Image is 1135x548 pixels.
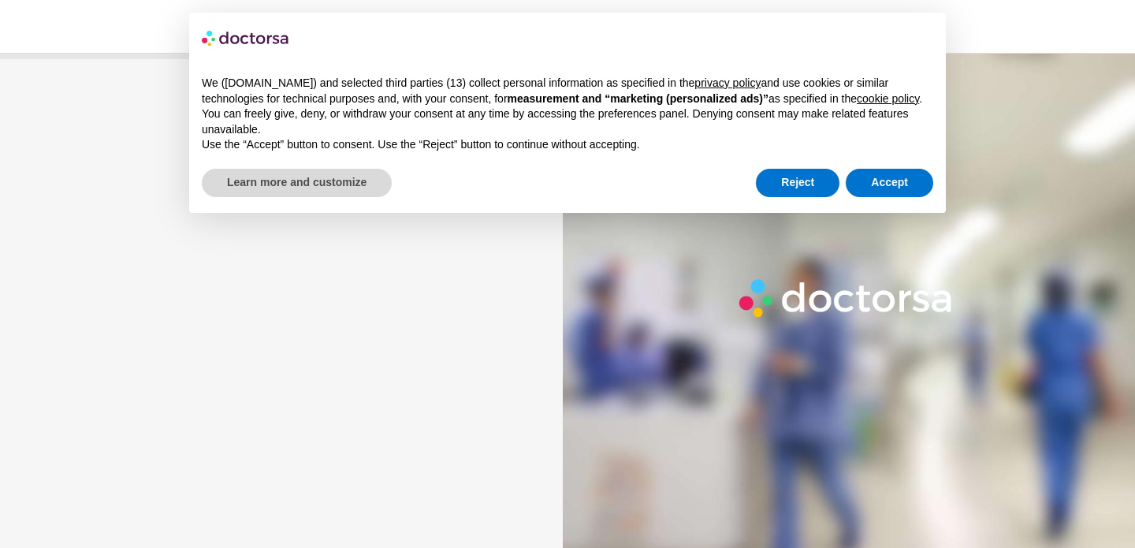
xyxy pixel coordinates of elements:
[733,273,960,323] img: Logo-Doctorsa-trans-White-partial-flat.png
[694,76,761,89] a: privacy policy
[846,169,933,197] button: Accept
[508,92,768,105] strong: measurement and “marketing (personalized ads)”
[202,25,290,50] img: logo
[202,106,933,137] p: You can freely give, deny, or withdraw your consent at any time by accessing the preferences pane...
[202,137,933,153] p: Use the “Accept” button to consent. Use the “Reject” button to continue without accepting.
[756,169,839,197] button: Reject
[202,76,933,106] p: We ([DOMAIN_NAME]) and selected third parties (13) collect personal information as specified in t...
[857,92,919,105] a: cookie policy
[202,169,392,197] button: Learn more and customize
